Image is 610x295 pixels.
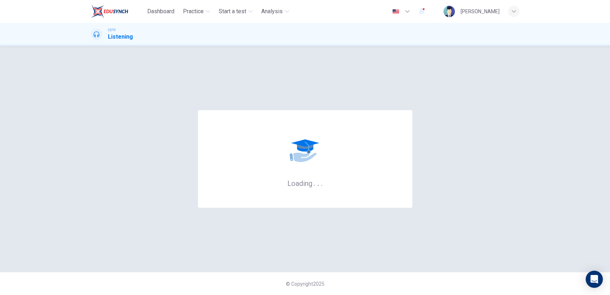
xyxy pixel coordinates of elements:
[313,177,316,188] h6: .
[108,33,133,41] h1: Listening
[258,5,292,18] button: Analysis
[219,7,246,16] span: Start a test
[586,271,603,288] div: Open Intercom Messenger
[147,7,174,16] span: Dashboard
[287,178,323,188] h6: Loading
[317,177,319,188] h6: .
[108,28,115,33] span: CEFR
[144,5,177,18] button: Dashboard
[216,5,256,18] button: Start a test
[261,7,283,16] span: Analysis
[391,9,400,14] img: en
[461,7,500,16] div: [PERSON_NAME]
[183,7,204,16] span: Practice
[91,4,128,19] img: EduSynch logo
[286,281,324,287] span: © Copyright 2025
[321,177,323,188] h6: .
[443,6,455,17] img: Profile picture
[180,5,213,18] button: Practice
[91,4,145,19] a: EduSynch logo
